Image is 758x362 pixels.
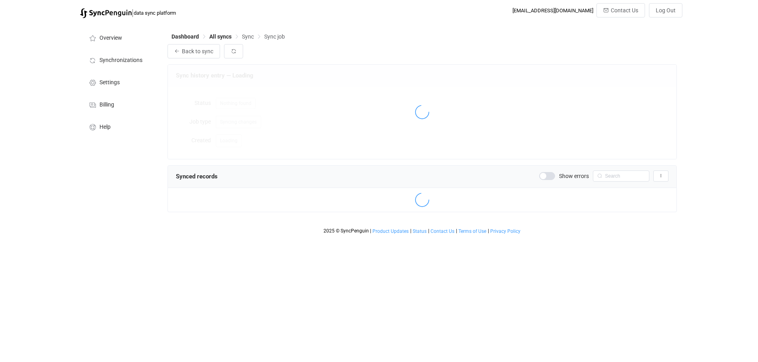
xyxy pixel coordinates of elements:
[410,228,411,234] span: |
[171,33,199,40] span: Dashboard
[80,8,132,18] img: syncpenguin.svg
[559,173,589,179] span: Show errors
[168,44,220,58] button: Back to sync
[176,173,218,180] span: Synced records
[99,35,122,41] span: Overview
[372,228,409,234] a: Product Updates
[431,228,454,234] span: Contact Us
[512,8,593,14] div: [EMAIL_ADDRESS][DOMAIN_NAME]
[490,228,521,234] a: Privacy Policy
[413,228,427,234] span: Status
[99,124,111,130] span: Help
[370,228,371,234] span: |
[132,7,134,18] span: |
[596,3,645,17] button: Contact Us
[430,228,455,234] a: Contact Us
[242,33,254,40] span: Sync
[488,228,489,234] span: |
[171,34,285,39] div: Breadcrumb
[134,10,176,16] span: data sync platform
[656,7,676,14] span: Log Out
[99,57,142,64] span: Synchronizations
[323,228,369,234] span: 2025 © SyncPenguin
[80,26,160,48] a: Overview
[412,228,427,234] a: Status
[649,3,682,17] button: Log Out
[80,71,160,93] a: Settings
[209,33,232,40] span: All syncs
[458,228,487,234] a: Terms of Use
[182,48,213,54] span: Back to sync
[428,228,429,234] span: |
[80,7,176,18] a: |data sync platform
[458,228,486,234] span: Terms of Use
[99,79,120,86] span: Settings
[80,115,160,137] a: Help
[99,102,114,108] span: Billing
[490,228,520,234] span: Privacy Policy
[611,7,638,14] span: Contact Us
[264,33,285,40] span: Sync job
[593,170,649,182] input: Search
[456,228,457,234] span: |
[80,93,160,115] a: Billing
[80,48,160,71] a: Synchronizations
